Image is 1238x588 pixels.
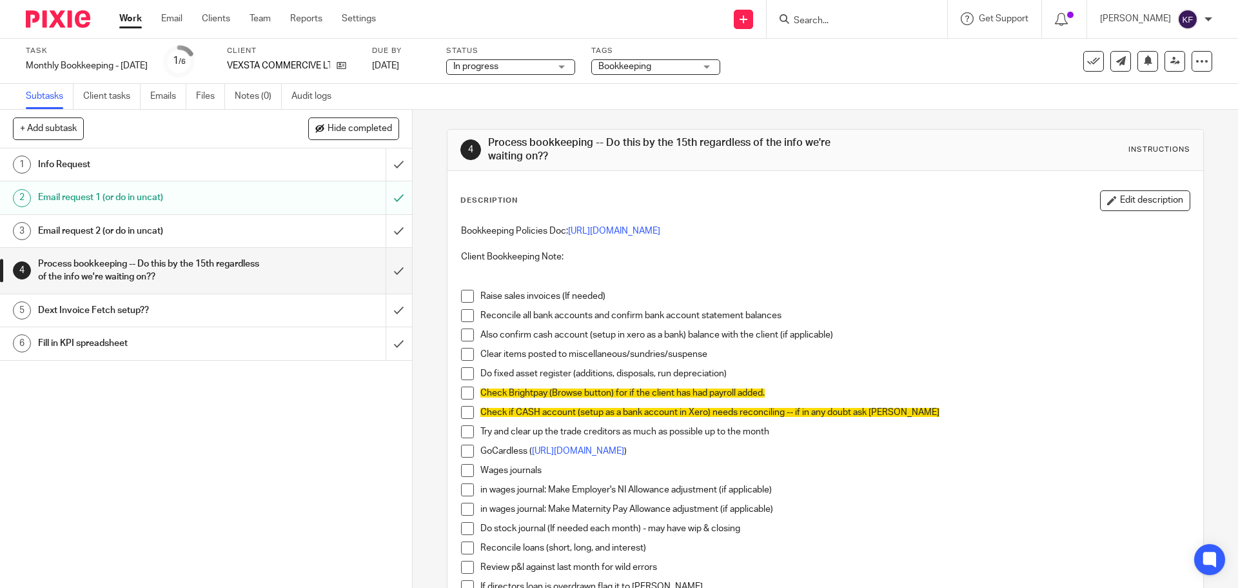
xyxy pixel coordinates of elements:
a: Audit logs [291,84,341,109]
p: GoCardless ( ) [480,445,1189,458]
p: Reconcile all bank accounts and confirm bank account statement balances [480,309,1189,322]
p: Client Bookkeeping Note: [461,250,1189,263]
p: VEXSTA COMMERCIVE LTD [227,59,330,72]
p: Do stock journal (If needed each month) - may have wip & closing [480,522,1189,535]
a: Emails [150,84,186,109]
h1: Fill in KPI spreadsheet [38,334,261,353]
div: Instructions [1128,145,1190,155]
p: Clear items posted to miscellaneous/sundries/suspense [480,348,1189,361]
div: 4 [13,261,31,279]
p: Raise sales invoices (If needed) [480,290,1189,303]
label: Task [26,46,148,56]
p: Description [460,196,518,206]
span: In progress [453,62,498,71]
label: Due by [372,46,430,56]
a: Work [119,12,142,25]
a: Client tasks [83,84,141,109]
label: Status [446,46,575,56]
h1: Process bookkeeping -- Do this by the 15th regardless of the info we're waiting on?? [488,136,853,164]
label: Tags [591,46,720,56]
div: 1 [173,54,186,68]
p: [PERSON_NAME] [1100,12,1171,25]
h1: Dext Invoice Fetch setup?? [38,301,261,320]
div: 4 [460,139,481,160]
p: Bookkeeping Policies Doc: [461,225,1189,238]
img: Pixie [26,10,90,28]
p: Also confirm cash account (setup in xero as a bank) balance with the client (if applicable) [480,329,1189,341]
span: Check if CASH account (setup as a bank account in Xero) needs reconciling -- if in any doubt ask ... [480,408,939,417]
a: Team [250,12,271,25]
p: in wages journal: Make Maternity Pay Allowance adjustment (if applicable) [480,503,1189,516]
a: [URL][DOMAIN_NAME] [568,227,660,236]
h1: Email request 1 (or do in uncat) [38,188,261,207]
a: Notes (0) [235,84,282,109]
span: Hide completed [328,124,392,134]
h1: Email request 2 (or do in uncat) [38,221,261,241]
h1: Process bookkeeping -- Do this by the 15th regardless of the info we're waiting on?? [38,254,261,287]
p: in wages journal: Make Employer's NI Allowance adjustment (if applicable) [480,483,1189,496]
a: Subtasks [26,84,74,109]
div: 2 [13,189,31,207]
input: Search [792,15,909,27]
a: [URL][DOMAIN_NAME] [532,447,624,456]
div: 6 [13,334,31,352]
p: Try and clear up the trade creditors as much as possible up to the month [480,425,1189,438]
a: Settings [342,12,376,25]
a: Files [196,84,225,109]
img: svg%3E [1177,9,1198,30]
p: Wages journals [480,464,1189,477]
small: /6 [179,58,186,65]
span: Bookkeeping [598,62,651,71]
a: Email [161,12,182,25]
label: Client [227,46,356,56]
span: [DATE] [372,61,399,70]
div: Monthly Bookkeeping - [DATE] [26,59,148,72]
h1: Info Request [38,155,261,174]
a: Reports [290,12,322,25]
div: 1 [13,156,31,174]
p: Review p&l against last month for wild errors [480,561,1189,574]
p: Do fixed asset register (additions, disposals, run depreciation) [480,367,1189,380]
button: + Add subtask [13,117,84,139]
button: Hide completed [308,117,399,139]
p: Reconcile loans (short, long, and interest) [480,542,1189,554]
span: Check Brightpay (Browse button) for if the client has had payroll added. [480,389,765,398]
div: 3 [13,222,31,240]
div: Monthly Bookkeeping - September 2025 [26,59,148,72]
button: Edit description [1100,190,1190,211]
a: Clients [202,12,230,25]
div: 5 [13,301,31,319]
span: Get Support [979,14,1028,23]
